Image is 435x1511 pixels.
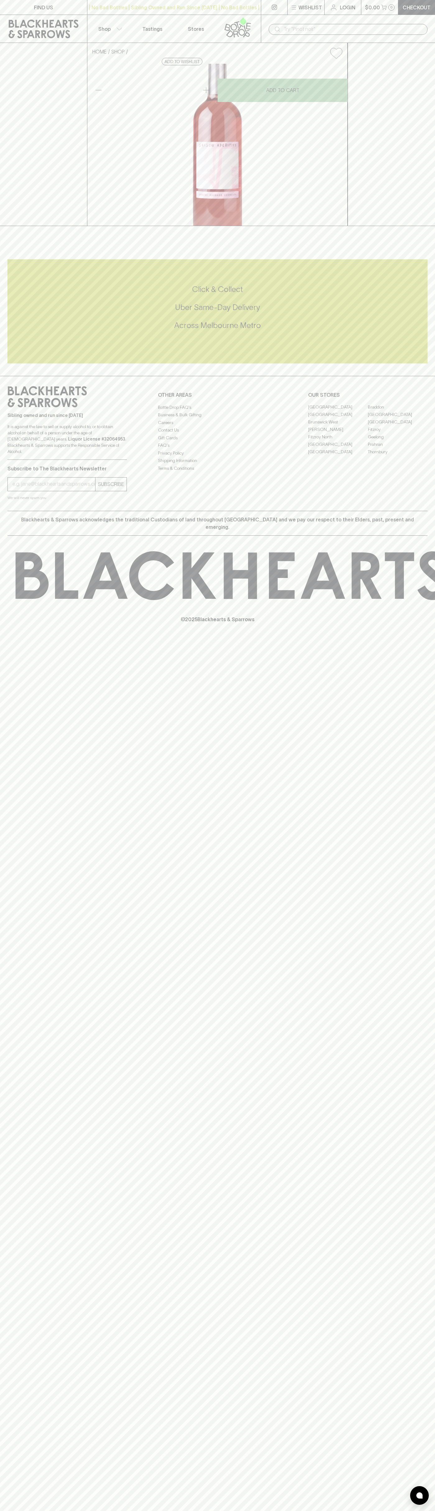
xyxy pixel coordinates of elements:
p: It is against the law to sell or supply alcohol to, or to obtain alcohol on behalf of a person un... [7,423,127,455]
a: SHOP [111,49,125,54]
a: Careers [158,419,277,426]
a: Bottle Drop FAQ's [158,404,277,411]
a: Prahran [368,441,428,448]
h5: Uber Same-Day Delivery [7,302,428,312]
p: Tastings [142,25,162,33]
p: OTHER AREAS [158,391,277,399]
button: Shop [87,15,131,43]
a: [GEOGRAPHIC_DATA] [368,418,428,426]
p: ADD TO CART [266,86,299,94]
p: Login [340,4,355,11]
a: Stores [174,15,218,43]
a: [GEOGRAPHIC_DATA] [308,411,368,418]
p: We will never spam you [7,495,127,501]
p: $0.00 [365,4,380,11]
h5: Across Melbourne Metro [7,320,428,330]
input: Try "Pinot noir" [284,24,423,34]
p: FIND US [34,4,53,11]
img: 29365.png [87,64,347,226]
a: Braddon [368,404,428,411]
p: Blackhearts & Sparrows acknowledges the traditional Custodians of land throughout [GEOGRAPHIC_DAT... [12,516,423,531]
button: Add to wishlist [162,58,202,65]
a: [GEOGRAPHIC_DATA] [308,404,368,411]
a: [GEOGRAPHIC_DATA] [368,411,428,418]
a: Thornbury [368,448,428,456]
p: Stores [188,25,204,33]
a: Contact Us [158,427,277,434]
p: Shop [98,25,111,33]
p: SUBSCRIBE [98,480,124,488]
p: Sibling owned and run since [DATE] [7,412,127,418]
a: [GEOGRAPHIC_DATA] [308,448,368,456]
button: ADD TO CART [218,79,348,102]
a: HOME [92,49,107,54]
a: Fitzroy North [308,433,368,441]
button: Add to wishlist [328,45,345,61]
a: Brunswick West [308,418,368,426]
p: 0 [390,6,393,9]
p: Checkout [403,4,431,11]
h5: Click & Collect [7,284,428,294]
button: SUBSCRIBE [95,478,127,491]
a: [GEOGRAPHIC_DATA] [308,441,368,448]
a: [PERSON_NAME] [308,426,368,433]
a: Privacy Policy [158,449,277,457]
a: Business & Bulk Gifting [158,411,277,419]
input: e.g. jane@blackheartsandsparrows.com.au [12,479,95,489]
p: Subscribe to The Blackhearts Newsletter [7,465,127,472]
a: Fitzroy [368,426,428,433]
p: Wishlist [298,4,322,11]
a: Gift Cards [158,434,277,441]
a: Shipping Information [158,457,277,464]
strong: Liquor License #32064953 [68,437,125,441]
img: bubble-icon [416,1492,423,1499]
a: Tastings [131,15,174,43]
p: OUR STORES [308,391,428,399]
div: Call to action block [7,259,428,363]
a: FAQ's [158,442,277,449]
a: Geelong [368,433,428,441]
a: Terms & Conditions [158,464,277,472]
